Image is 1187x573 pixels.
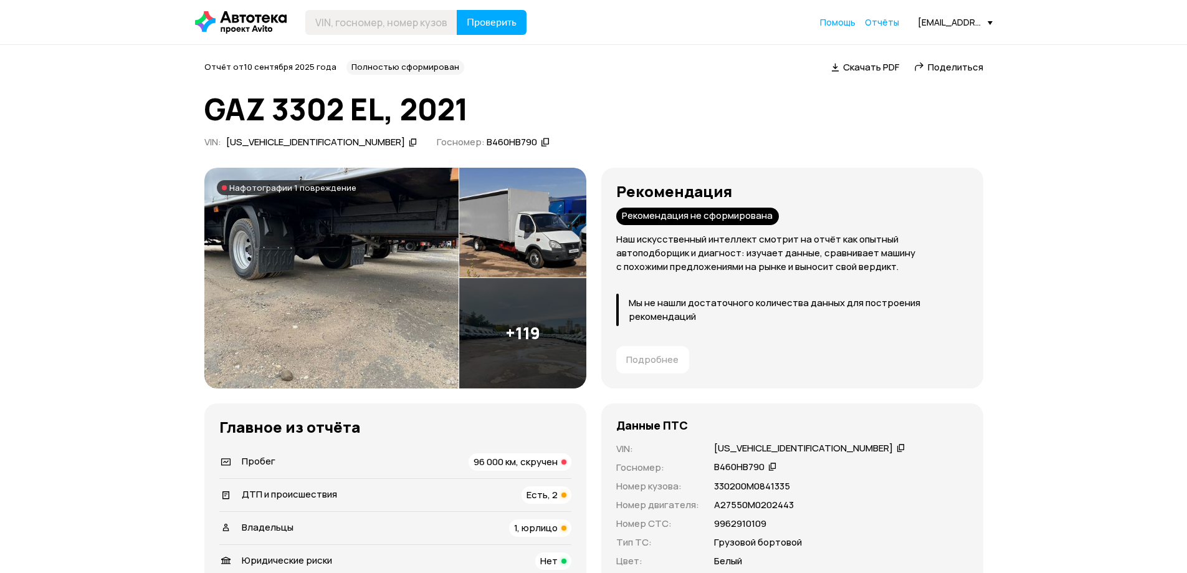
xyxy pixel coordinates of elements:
[714,461,765,474] div: В460НВ790
[918,16,993,28] div: [EMAIL_ADDRESS][DOMAIN_NAME]
[616,442,699,456] p: VIN :
[242,455,275,468] span: Пробег
[616,517,699,531] p: Номер СТС :
[928,60,983,74] span: Поделиться
[616,208,779,225] div: Рекомендация не сформирована
[514,521,558,534] span: 1, юрлицо
[820,16,856,29] a: Помощь
[437,135,485,148] span: Госномер:
[616,233,968,274] p: Наш искусственный интеллект смотрит на отчёт как опытный автоподборщик и диагност: изучает данные...
[219,418,571,436] h3: Главное из отчёта
[242,521,293,534] span: Владельцы
[616,536,699,549] p: Тип ТС :
[616,498,699,512] p: Номер двигателя :
[714,479,790,493] p: 330200M0841335
[714,498,794,512] p: А27550М0202443
[305,10,457,35] input: VIN, госномер, номер кузова
[242,488,337,501] span: ДТП и происшествия
[474,455,558,468] span: 96 000 км, скручен
[527,488,558,501] span: Есть, 2
[242,554,332,567] span: Юридические риски
[457,10,527,35] button: Проверить
[865,16,899,28] span: Отчёты
[616,461,699,474] p: Госномер :
[467,17,517,27] span: Проверить
[714,554,742,568] p: Белый
[616,183,968,200] h3: Рекомендация
[843,60,899,74] span: Скачать PDF
[914,60,983,74] a: Поделиться
[714,536,802,549] p: Грузовой бортовой
[540,554,558,567] span: Нет
[629,296,968,324] p: Мы не нашли достаточного количества данных для построения рекомендаций
[346,60,464,75] div: Полностью сформирован
[226,136,405,149] div: [US_VEHICLE_IDENTIFICATION_NUMBER]
[616,418,688,432] h4: Данные ПТС
[616,479,699,493] p: Номер кузова :
[820,16,856,28] span: Помощь
[714,517,766,531] p: 9962910109
[487,136,537,149] div: В460НВ790
[865,16,899,29] a: Отчёты
[831,60,899,74] a: Скачать PDF
[714,442,893,455] div: [US_VEHICLE_IDENTIFICATION_NUMBER]
[204,135,221,148] span: VIN :
[616,554,699,568] p: Цвет :
[229,183,356,193] span: На фотографии 1 повреждение
[204,92,983,126] h1: GAZ 3302 EL, 2021
[204,61,336,72] span: Отчёт от 10 сентября 2025 года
